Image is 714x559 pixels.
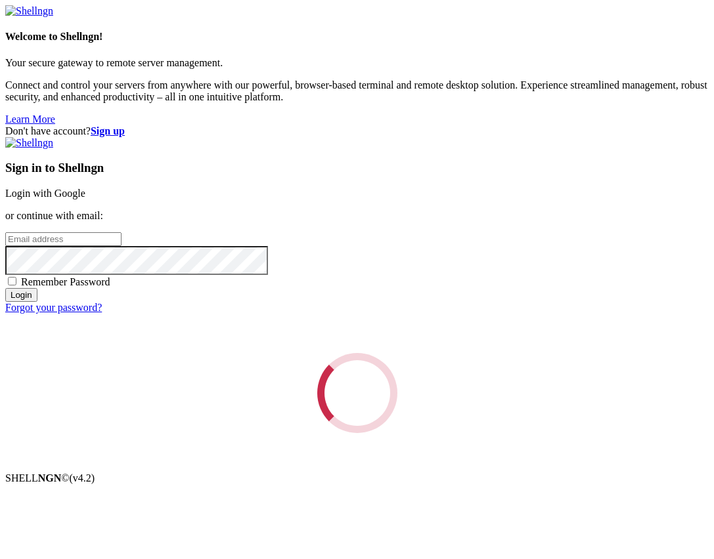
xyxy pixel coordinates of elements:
[21,276,110,287] span: Remember Password
[70,472,95,484] span: 4.2.0
[313,349,401,436] div: Loading...
[5,31,709,43] h4: Welcome to Shellngn!
[5,188,85,199] a: Login with Google
[5,57,709,69] p: Your secure gateway to remote server management.
[5,472,95,484] span: SHELL ©
[5,5,53,17] img: Shellngn
[5,137,53,149] img: Shellngn
[5,232,122,246] input: Email address
[8,277,16,285] input: Remember Password
[5,161,709,175] h3: Sign in to Shellngn
[5,302,102,313] a: Forgot your password?
[5,79,709,103] p: Connect and control your servers from anywhere with our powerful, browser-based terminal and remo...
[38,472,62,484] b: NGN
[5,125,709,137] div: Don't have account?
[5,288,37,302] input: Login
[91,125,125,136] a: Sign up
[5,210,709,222] p: or continue with email:
[5,114,55,125] a: Learn More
